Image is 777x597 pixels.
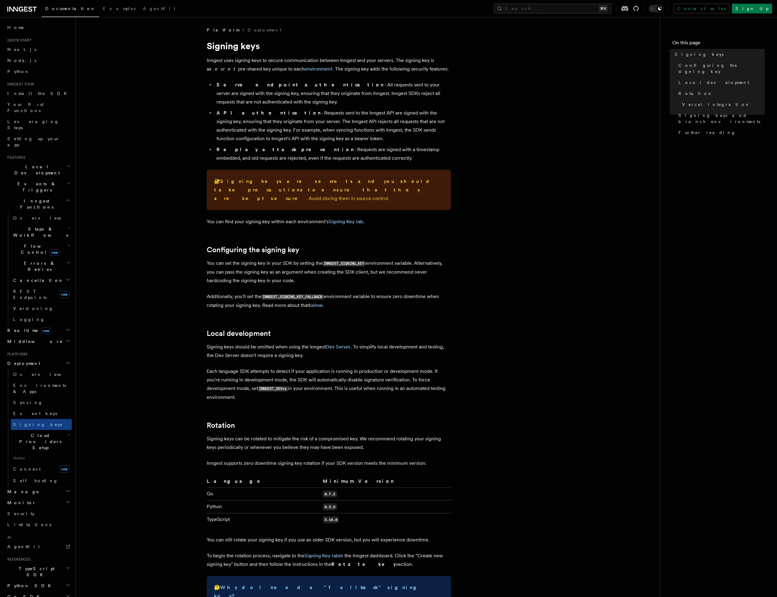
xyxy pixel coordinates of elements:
[7,102,44,113] span: Your first Functions
[5,38,31,43] span: Quick start
[11,277,64,283] span: Cancellation
[11,226,68,238] span: Steps & Workflows
[11,314,72,325] a: Logging
[320,477,451,488] th: Minimum Version
[11,475,72,486] a: Self hosting
[599,5,608,12] kbd: ⌘K
[13,383,66,394] span: Environments & Apps
[7,24,24,31] span: Home
[11,419,72,430] a: Signing keys
[5,519,72,530] a: Limitations
[207,27,239,33] span: Platform
[207,40,451,51] h1: Signing keys
[207,246,299,254] a: Configuring the signing key
[207,477,321,488] th: Language
[7,511,34,516] span: Security
[248,27,281,33] a: Deployment
[329,219,363,224] a: Signing Key tab
[7,119,59,130] span: Leveraging Steps
[207,536,451,544] p: You can still rotate your signing key if you use an older SDK version, but you will experience do...
[11,213,72,224] a: Overview
[309,302,323,308] a: below
[676,127,765,138] a: Further reading
[5,181,67,193] span: Events & Triggers
[5,497,72,508] button: Monitor
[675,51,724,57] span: Signing keys
[215,145,451,162] li: - Requests are signed with a timestamp embedded, and old requests are rejected, even if the reque...
[7,58,36,63] span: Node.js
[7,91,71,96] span: Install the SDK
[11,432,67,451] span: Cloud Providers Setup
[5,563,72,580] button: TypeScript SDK
[207,435,451,452] p: Signing keys can be rotated to mitigate the risk of a compromised key. We recommend rotating your...
[258,386,288,391] code: INNGEST_DEV=1
[59,291,69,298] span: new
[5,583,55,589] span: Python SDK
[42,2,99,17] a: Documentation
[207,329,271,338] a: Local development
[672,39,765,49] h4: On this page
[214,177,444,203] p: 🔐 . Avoid storing them in source control.
[13,289,47,300] span: REST Endpoints
[5,486,72,497] button: Manage
[5,66,72,77] a: Python
[326,344,350,350] a: Dev Server
[207,488,321,501] td: Go
[209,66,238,72] em: secret
[5,369,72,486] div: Deployment
[59,465,69,473] span: new
[678,90,713,96] span: Rotation
[207,259,451,285] p: You can set the signing key in your SDK by setting the environment variable. Alternatively, you c...
[5,213,72,325] div: Inngest Functions
[11,430,72,453] button: Cloud Providers Setup
[7,69,30,74] span: Python
[11,380,72,397] a: Environments & Apps
[11,397,72,408] a: Syncing
[11,275,72,286] button: Cancellation
[207,367,451,402] p: Each language SDK attempts to detect if your application is running in production or development ...
[216,147,354,152] strong: Replay attack prevention
[5,352,27,357] span: Platform
[5,338,63,344] span: Middleware
[5,336,72,347] button: Middleware
[5,541,72,552] a: AgentKit
[5,508,72,519] a: Security
[5,99,72,116] a: Your first Functions
[49,249,60,256] span: new
[323,491,337,497] code: 0.7.2
[5,325,72,336] button: Realtimenew
[5,55,72,66] a: Node.js
[13,216,76,220] span: Overview
[214,178,434,201] strong: Signing keys are secrets and you should take precautions to ensure that they are kept secure
[7,47,36,52] span: Next.js
[494,4,611,13] button: Search...⌘K
[5,535,11,540] span: AI
[215,109,451,143] li: - Requests sent to the Inngest API are signed with the signing key, ensuring that they originate ...
[5,358,72,369] button: Deployment
[11,258,72,275] button: Errors & Retries
[678,62,765,75] span: Configuring the signing key
[13,306,53,311] span: Versioning
[215,81,451,106] li: - All requests sent to your server are signed with the signing key, ensuring that they originate ...
[11,303,72,314] a: Versioning
[13,400,43,405] span: Syncing
[323,516,339,523] code: 3.18.0
[207,459,451,468] p: Inngest supports zero downtime signing key rotation if your SDK version meets the minimum version:
[323,261,365,266] code: INNGEST_SIGNING_KEY
[680,99,765,110] a: Vercel integration
[5,88,72,99] a: Install the SDK
[678,112,765,125] span: Signing keys and branch environments
[5,198,66,210] span: Inngest Functions
[216,110,321,116] strong: API authentication
[676,60,765,77] a: Configuring the signing key
[216,82,384,88] strong: Serve endpoint authentication
[11,408,72,419] a: Event keys
[103,6,136,11] span: Examples
[674,4,729,13] a: Contact sales
[649,5,663,12] button: Toggle dark mode
[139,2,179,16] a: AgentKit
[5,489,39,495] span: Manage
[207,513,321,526] td: TypeScript
[323,504,337,510] code: 0.3.9
[41,327,51,334] span: new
